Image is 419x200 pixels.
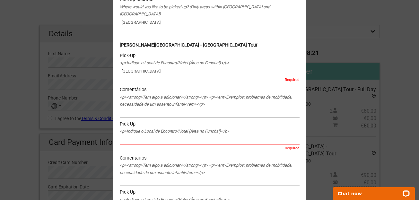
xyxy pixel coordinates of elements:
[120,4,300,18] div: Where would you like to be picked up? (Only areas within [GEOGRAPHIC_DATA] and [GEOGRAPHIC_DATA])
[120,76,300,83] div: Required
[120,128,300,135] div: <p>Indique o Local de Encontro/Hotel (Área no Funchal)</p>
[120,121,300,128] div: Pick-Up
[120,59,300,66] div: <p>Indique o Local de Encontro/Hotel (Área no Funchal)</p>
[120,86,300,93] div: Comentários
[120,189,300,196] div: Pick-Up
[329,180,419,200] iframe: LiveChat chat widget
[120,42,300,49] div: [PERSON_NAME][GEOGRAPHIC_DATA] - [GEOGRAPHIC_DATA] Tour
[120,162,300,176] div: <p><strong>Tem algo a adicionar?</strong></p> <p><em>Exemplos: problemas de mobilidade, necessida...
[120,52,300,59] div: Pick-Up
[120,94,300,108] div: <p><strong>Tem algo a adicionar?</strong></p> <p><em>Exemplos: problemas de mobilidade, necessida...
[120,144,300,152] div: Required
[120,155,300,162] div: Comentários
